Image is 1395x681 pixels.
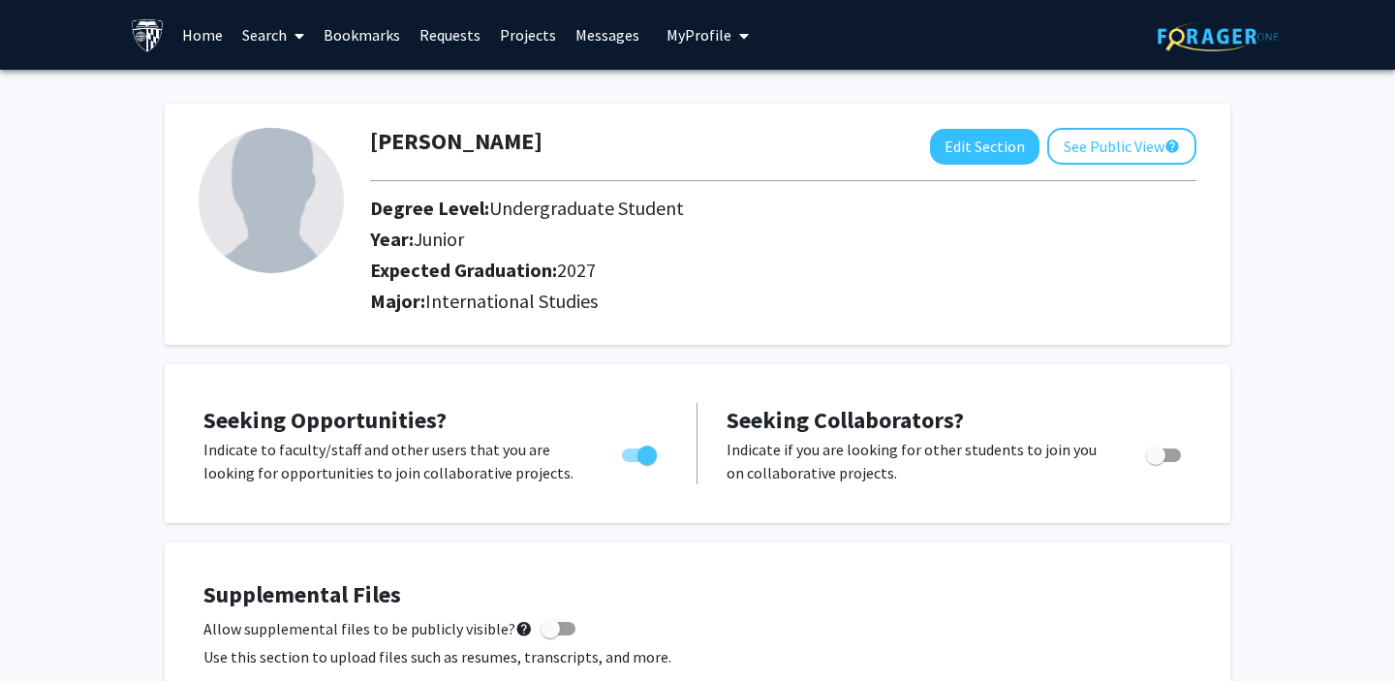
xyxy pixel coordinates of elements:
[566,1,649,69] a: Messages
[370,128,542,156] h1: [PERSON_NAME]
[1158,21,1279,51] img: ForagerOne Logo
[489,196,684,220] span: Undergraduate Student
[727,405,964,435] span: Seeking Collaborators?
[203,645,1192,668] p: Use this section to upload files such as resumes, transcripts, and more.
[172,1,232,69] a: Home
[666,25,731,45] span: My Profile
[410,1,490,69] a: Requests
[414,227,464,251] span: Junior
[199,128,344,273] img: Profile Picture
[15,594,82,666] iframe: Chat
[425,289,598,313] span: International Studies
[370,197,1062,220] h2: Degree Level:
[727,438,1109,484] p: Indicate if you are looking for other students to join you on collaborative projects.
[490,1,566,69] a: Projects
[370,259,1062,282] h2: Expected Graduation:
[1164,135,1180,158] mat-icon: help
[203,405,447,435] span: Seeking Opportunities?
[1047,128,1196,165] button: See Public View
[203,581,1192,609] h4: Supplemental Files
[370,290,1196,313] h2: Major:
[232,1,314,69] a: Search
[203,617,533,640] span: Allow supplemental files to be publicly visible?
[515,617,533,640] mat-icon: help
[203,438,585,484] p: Indicate to faculty/staff and other users that you are looking for opportunities to join collabor...
[614,438,667,467] div: Toggle
[314,1,410,69] a: Bookmarks
[370,228,1062,251] h2: Year:
[1138,438,1192,467] div: Toggle
[131,18,165,52] img: Johns Hopkins University Logo
[930,129,1039,165] button: Edit Section
[557,258,596,282] span: 2027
